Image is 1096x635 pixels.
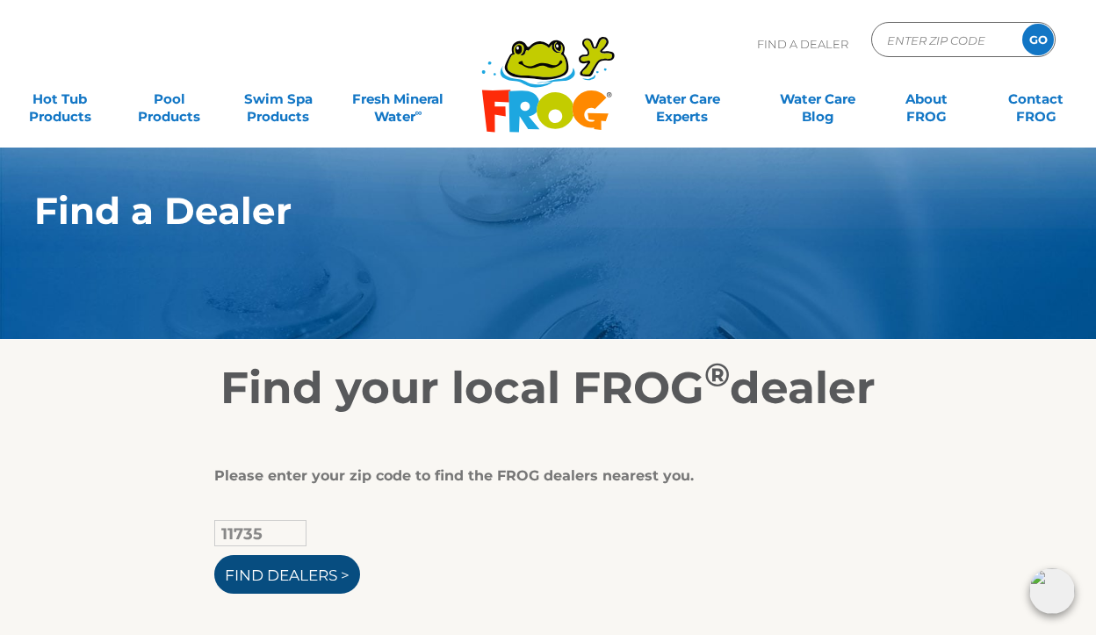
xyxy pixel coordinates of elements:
[884,82,970,117] a: AboutFROG
[993,82,1078,117] a: ContactFROG
[236,82,321,117] a: Swim SpaProducts
[775,82,861,117] a: Water CareBlog
[1029,568,1075,614] img: openIcon
[214,467,869,485] div: Please enter your zip code to find the FROG dealers nearest you.
[885,27,1004,53] input: Zip Code Form
[214,555,360,594] input: Find Dealers >
[18,82,103,117] a: Hot TubProducts
[126,82,212,117] a: PoolProducts
[757,22,848,66] p: Find A Dealer
[8,362,1088,415] h2: Find your local FROG dealer
[415,106,422,119] sup: ∞
[613,82,751,117] a: Water CareExperts
[345,82,451,117] a: Fresh MineralWater∞
[34,190,980,232] h1: Find a Dealer
[704,355,730,394] sup: ®
[1022,24,1054,55] input: GO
